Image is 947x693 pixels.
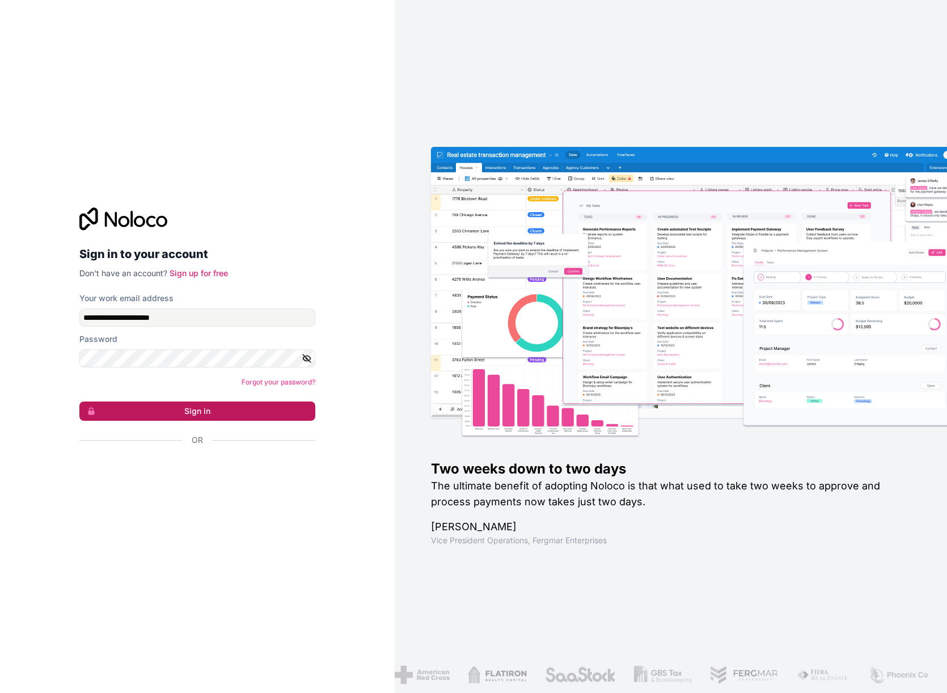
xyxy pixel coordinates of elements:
img: /assets/american-red-cross-BAupjrZR.png [394,666,449,684]
input: Email address [79,309,315,327]
a: Sign up for free [170,268,228,278]
img: /assets/fergmar-CudnrXN5.png [709,666,779,684]
h1: [PERSON_NAME] [431,519,911,535]
img: /assets/gbstax-C-GtDUiK.png [634,666,692,684]
input: Password [79,349,315,367]
span: Or [192,434,203,446]
label: Password [79,333,117,345]
label: Your work email address [79,293,174,304]
iframe: Sign in with Google Button [74,458,312,483]
h1: Two weeks down to two days [431,460,911,478]
img: /assets/saastock-C6Zbiodz.png [544,666,615,684]
h2: Sign in to your account [79,244,315,264]
h1: Vice President Operations , Fergmar Enterprises [431,535,911,546]
button: Sign in [79,402,315,421]
img: /assets/phoenix-BREaitsQ.png [868,666,929,684]
h2: The ultimate benefit of adopting Noloco is that what used to take two weeks to approve and proces... [431,478,911,510]
span: Don't have an account? [79,268,167,278]
a: Forgot your password? [242,378,315,386]
img: /assets/flatiron-C8eUkumj.png [468,666,527,684]
img: /assets/fiera-fwj2N5v4.png [797,666,850,684]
